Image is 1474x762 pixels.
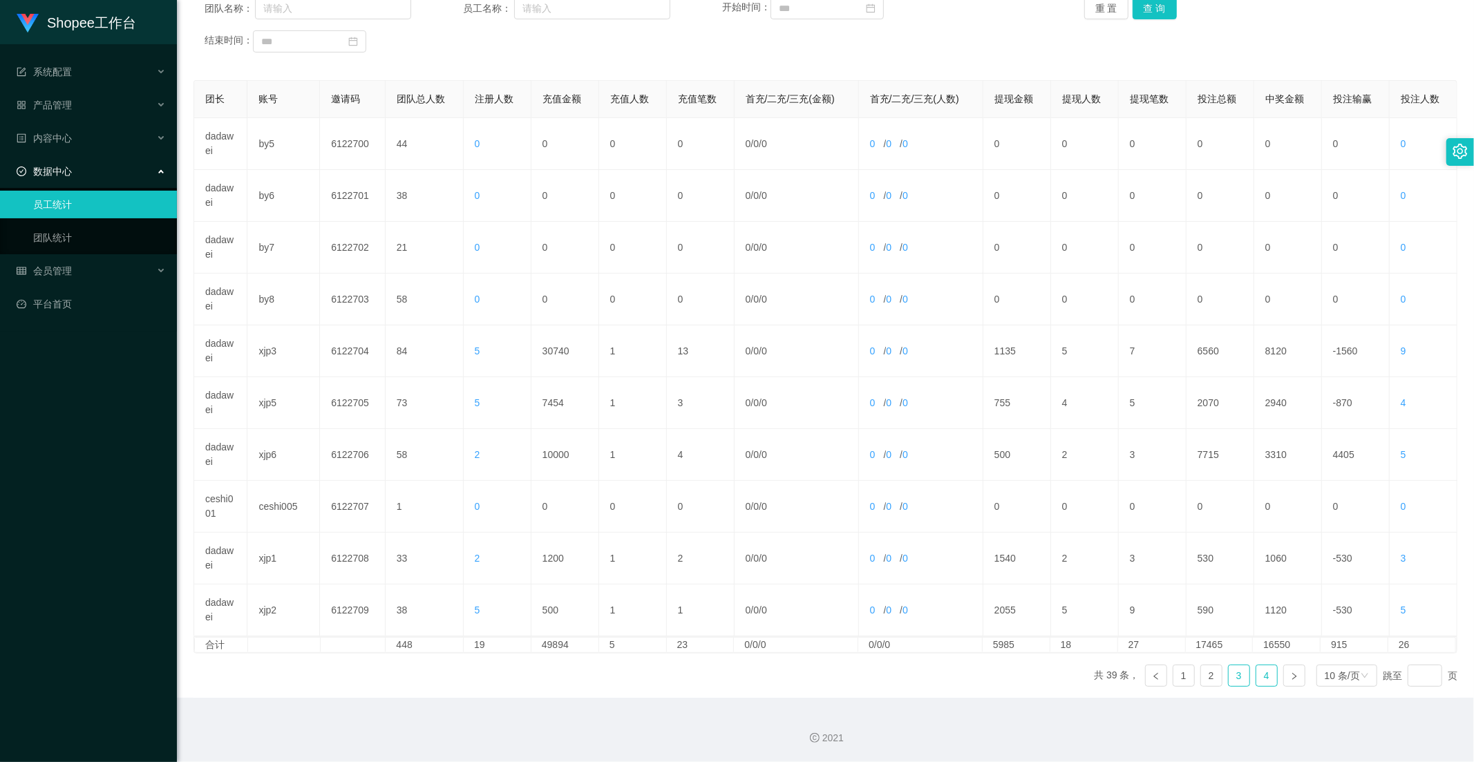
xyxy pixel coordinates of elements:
[746,553,751,564] span: 0
[17,17,136,28] a: Shopee工作台
[1401,553,1406,564] span: 3
[320,222,386,274] td: 6122702
[859,429,983,481] td: / /
[746,93,835,104] span: 首充/二充/三充(金额)
[983,638,1050,652] td: 5985
[386,170,464,222] td: 38
[859,222,983,274] td: / /
[762,242,767,253] span: 0
[734,638,858,652] td: 0/0/0
[1401,345,1406,356] span: 9
[194,325,247,377] td: dadawei
[1229,665,1249,686] a: 3
[753,242,759,253] span: 0
[858,638,983,652] td: 0/0/0
[464,638,531,652] td: 19
[859,118,983,170] td: / /
[247,481,320,533] td: ceshi005
[194,118,247,170] td: dadawei
[33,224,166,251] a: 团队统计
[1322,325,1390,377] td: -1560
[1254,325,1322,377] td: 8120
[386,429,464,481] td: 58
[599,222,667,274] td: 0
[531,222,599,274] td: 0
[531,118,599,170] td: 0
[1119,325,1187,377] td: 7
[1119,533,1187,584] td: 3
[870,553,876,564] span: 0
[1130,93,1169,104] span: 提现笔数
[667,429,735,481] td: 4
[735,533,859,584] td: / /
[1187,325,1254,377] td: 6560
[870,138,876,149] span: 0
[386,325,464,377] td: 84
[667,533,735,584] td: 2
[746,501,751,512] span: 0
[886,138,891,149] span: 0
[1119,377,1187,429] td: 5
[1187,118,1254,170] td: 0
[195,638,248,652] td: 合计
[983,584,1051,636] td: 2055
[1256,665,1278,687] li: 4
[903,553,908,564] span: 0
[886,449,891,460] span: 0
[735,325,859,377] td: / /
[194,377,247,429] td: dadawei
[599,584,667,636] td: 1
[746,138,751,149] span: 0
[17,66,72,77] span: 系统配置
[886,501,891,512] span: 0
[1119,481,1187,533] td: 0
[205,93,225,104] span: 团长
[746,397,751,408] span: 0
[1198,93,1236,104] span: 投注总额
[746,449,751,460] span: 0
[753,449,759,460] span: 0
[753,397,759,408] span: 0
[1119,274,1187,325] td: 0
[983,222,1051,274] td: 0
[1265,93,1304,104] span: 中奖金额
[1187,481,1254,533] td: 0
[735,481,859,533] td: / /
[722,2,771,13] span: 开始时间：
[886,553,891,564] span: 0
[1187,170,1254,222] td: 0
[17,133,72,144] span: 内容中心
[1051,222,1119,274] td: 0
[258,93,278,104] span: 账号
[870,397,876,408] span: 0
[886,190,891,201] span: 0
[1401,242,1406,253] span: 0
[531,481,599,533] td: 0
[247,170,320,222] td: by6
[753,604,759,616] span: 0
[870,345,876,356] span: 0
[599,170,667,222] td: 0
[194,170,247,222] td: dadawei
[320,325,386,377] td: 6122704
[531,274,599,325] td: 0
[735,274,859,325] td: / /
[1173,665,1195,687] li: 1
[886,397,891,408] span: 0
[247,429,320,481] td: xjp6
[735,377,859,429] td: / /
[475,294,480,305] span: 0
[1051,584,1119,636] td: 5
[903,190,908,201] span: 0
[1322,170,1390,222] td: 0
[753,501,759,512] span: 0
[386,118,464,170] td: 44
[247,584,320,636] td: xjp2
[1145,665,1167,687] li: 上一页
[994,93,1033,104] span: 提现金额
[33,191,166,218] a: 员工统计
[753,345,759,356] span: 0
[247,377,320,429] td: xjp5
[859,584,983,636] td: / /
[320,377,386,429] td: 6122705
